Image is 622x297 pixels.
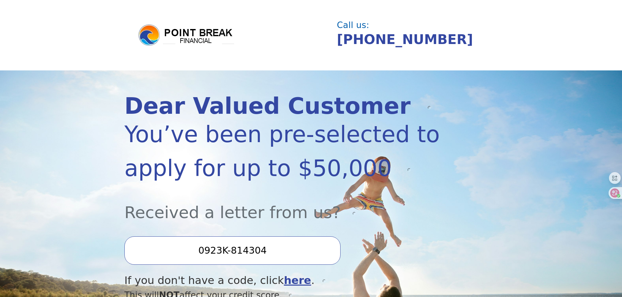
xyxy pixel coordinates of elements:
img: logo.png [137,23,235,47]
div: If you don't have a code, click . [124,273,442,289]
div: Dear Valued Customer [124,95,442,117]
a: here [284,274,311,287]
div: Call us: [337,21,492,29]
div: Received a letter from us? [124,185,442,225]
div: You’ve been pre-selected to apply for up to $50,000 [124,117,442,185]
a: [PHONE_NUMBER] [337,32,473,47]
input: Enter your Offer Code: [124,236,341,264]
